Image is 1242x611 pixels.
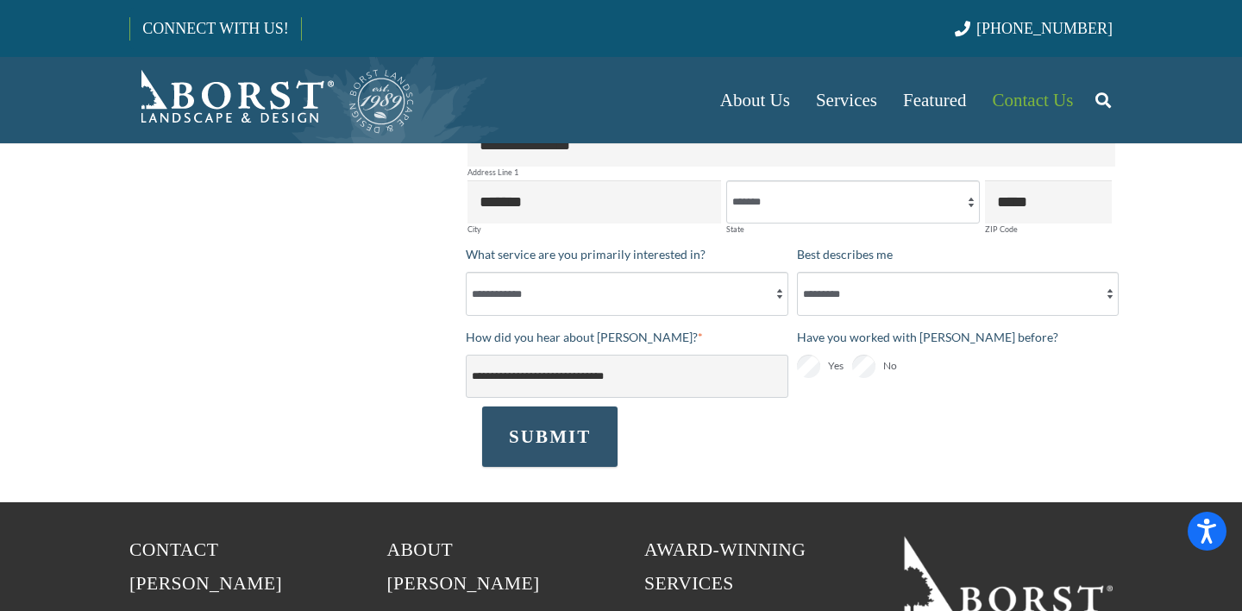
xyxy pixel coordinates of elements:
[976,20,1113,37] span: [PHONE_NUMBER]
[993,90,1074,110] span: Contact Us
[466,355,788,398] select: How did you hear about [PERSON_NAME]?*
[466,247,706,261] span: What service are you primarily interested in?
[797,330,1058,344] span: Have you worked with [PERSON_NAME] before?
[482,406,618,467] button: SUBMIT
[816,90,877,110] span: Services
[828,356,844,376] span: Yes
[129,66,416,135] a: Borst-Logo
[803,57,890,143] a: Services
[852,355,875,378] input: No
[890,57,979,143] a: Featured
[720,90,790,110] span: About Us
[726,225,980,233] label: State
[883,356,897,376] span: No
[980,57,1087,143] a: Contact Us
[644,539,806,594] span: Award-Winning Services
[985,225,1112,233] label: ZIP Code
[797,247,893,261] span: Best describes me
[466,272,788,315] select: What service are you primarily interested in?
[955,20,1113,37] a: [PHONE_NUMBER]
[466,330,698,344] span: How did you hear about [PERSON_NAME]?
[797,355,820,378] input: Yes
[130,8,300,49] a: CONNECT WITH US!
[797,272,1120,315] select: Best describes me
[1086,79,1120,122] a: Search
[903,90,966,110] span: Featured
[467,168,1115,176] label: Address Line 1
[467,225,721,233] label: City
[387,539,540,594] span: About [PERSON_NAME]
[707,57,803,143] a: About Us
